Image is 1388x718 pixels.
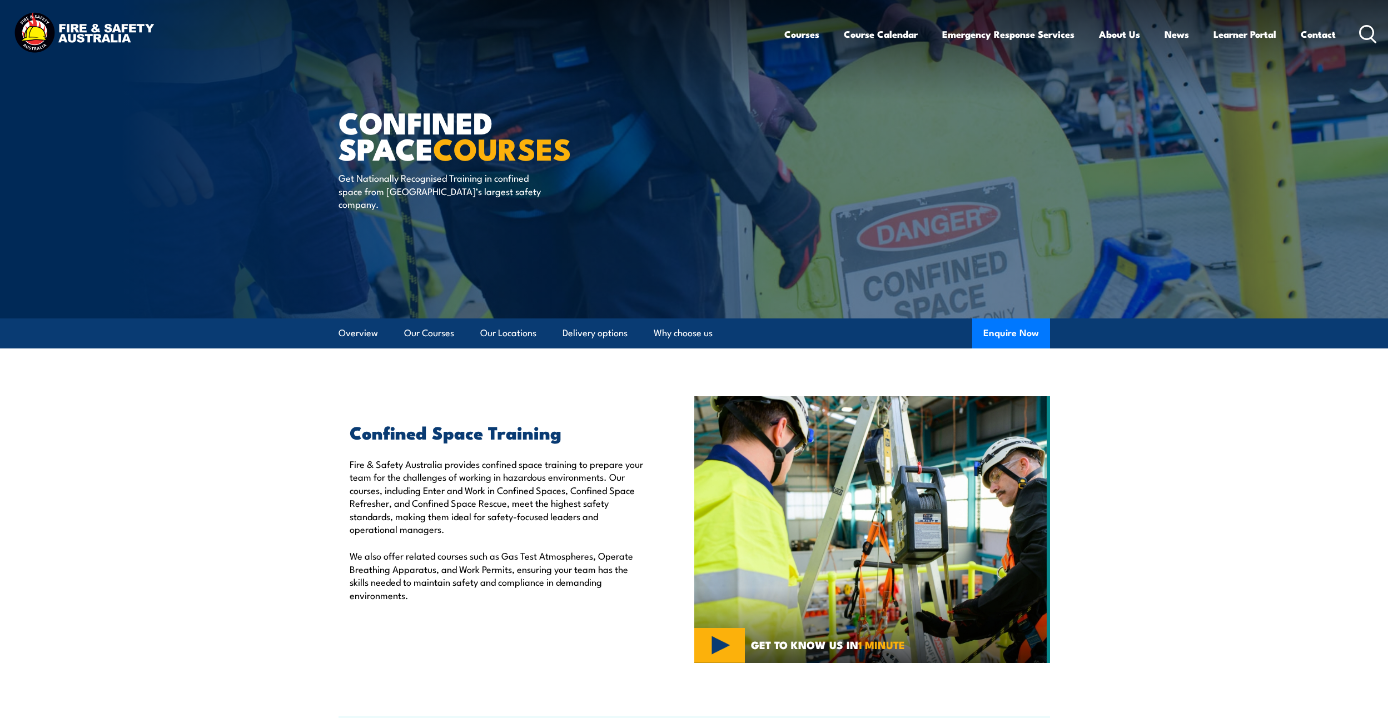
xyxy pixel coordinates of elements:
[480,318,536,348] a: Our Locations
[433,124,571,171] strong: COURSES
[339,171,541,210] p: Get Nationally Recognised Training in confined space from [GEOGRAPHIC_DATA]’s largest safety comp...
[404,318,454,348] a: Our Courses
[1301,19,1336,49] a: Contact
[844,19,918,49] a: Course Calendar
[350,457,643,535] p: Fire & Safety Australia provides confined space training to prepare your team for the challenges ...
[563,318,628,348] a: Delivery options
[942,19,1074,49] a: Emergency Response Services
[339,109,613,161] h1: Confined Space
[350,424,643,440] h2: Confined Space Training
[972,318,1050,348] button: Enquire Now
[654,318,713,348] a: Why choose us
[784,19,819,49] a: Courses
[350,549,643,601] p: We also offer related courses such as Gas Test Atmospheres, Operate Breathing Apparatus, and Work...
[339,318,378,348] a: Overview
[694,396,1050,663] img: Confined Space Courses Australia
[1165,19,1189,49] a: News
[1213,19,1276,49] a: Learner Portal
[858,636,905,652] strong: 1 MINUTE
[751,640,905,650] span: GET TO KNOW US IN
[1099,19,1140,49] a: About Us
